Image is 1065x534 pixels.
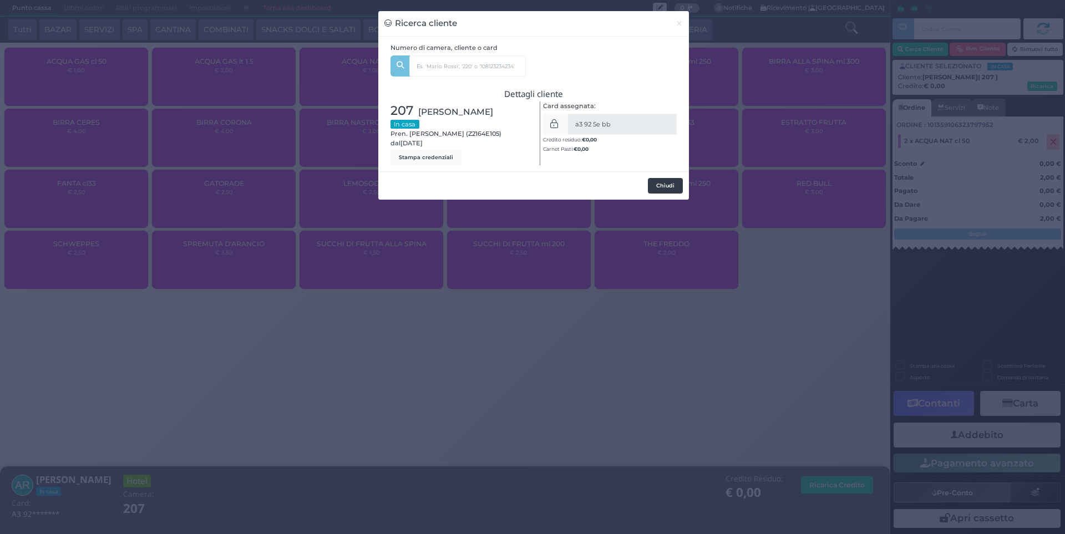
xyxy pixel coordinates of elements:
small: Credito residuo: [543,136,597,143]
button: Chiudi [670,11,689,36]
b: € [574,146,589,152]
small: In casa [390,120,419,129]
span: 207 [390,101,413,120]
span: 0,00 [586,136,597,143]
label: Numero di camera, cliente o card [390,43,498,53]
span: [PERSON_NAME] [418,105,493,118]
label: Card assegnata: [543,101,596,111]
span: [DATE] [400,139,423,148]
span: × [676,17,683,29]
span: 0,00 [577,145,589,152]
div: Pren. [PERSON_NAME] (Z2164E105) dal [384,101,534,165]
small: Carnet Pasti: [543,146,589,152]
h3: Dettagli cliente [390,89,677,99]
button: Chiudi [648,178,683,194]
b: € [582,136,597,143]
h3: Ricerca cliente [384,17,457,30]
button: Stampa credenziali [390,150,461,165]
input: Es. 'Mario Rossi', '220' o '108123234234' [409,55,526,77]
